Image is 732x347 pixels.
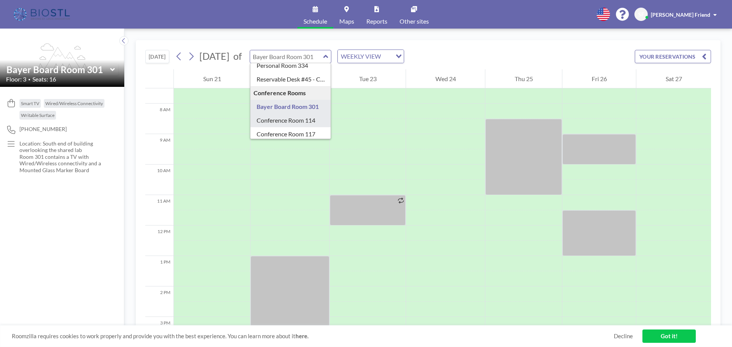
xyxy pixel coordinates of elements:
div: 7 AM [145,73,173,104]
span: WEEKLY VIEW [339,51,382,61]
span: [DATE] [199,50,230,62]
div: Bayer Board Room 301 [250,100,331,114]
div: Conference Room 114 [250,114,331,127]
span: Reports [366,18,387,24]
span: [PHONE_NUMBER] [19,126,67,133]
span: of [233,50,242,62]
input: Bayer Board Room 301 [250,50,323,63]
div: Thu 25 [485,69,562,88]
span: Floor: 3 [6,75,26,83]
div: 8 AM [145,104,173,134]
div: Search for option [338,50,404,63]
input: Search for option [383,51,391,61]
p: Location: South end of building overlooking the shared lab [19,140,109,154]
div: Personal Room 334 [250,59,331,72]
span: Maps [339,18,354,24]
span: Other sites [400,18,429,24]
a: Got it! [642,329,696,343]
div: Tue 23 [330,69,406,88]
span: Writable Surface [21,112,55,118]
a: here. [295,333,308,339]
span: SF [638,11,644,18]
div: 1 PM [145,256,173,286]
p: Room 301 contains a TV with Wired/Wireless connectivity and a Mounted Glass Marker Board [19,154,109,174]
span: Schedule [303,18,327,24]
span: • [28,77,30,82]
span: [PERSON_NAME] Friend [651,11,710,18]
div: Conference Room 117 [250,127,331,141]
span: Roomzilla requires cookies to work properly and provide you with the best experience. You can lea... [12,333,614,340]
button: [DATE] [145,50,169,63]
input: Bayer Board Room 301 [6,64,110,75]
div: Fri 26 [562,69,636,88]
a: Decline [614,333,633,340]
img: organization-logo [12,7,73,22]
span: Smart TV [21,101,39,106]
span: Seats: 16 [32,75,56,83]
div: Sun 21 [174,69,250,88]
div: Reservable Desk #45 - Cubicle Area (Office 206) [250,72,331,86]
div: Conference Rooms [250,86,331,100]
div: Wed 24 [406,69,485,88]
span: Wired/Wireless Connectivity [45,101,103,106]
div: Sat 27 [636,69,711,88]
div: 2 PM [145,286,173,317]
div: 10 AM [145,165,173,195]
div: 12 PM [145,225,173,256]
button: YOUR RESERVATIONS [635,50,711,63]
div: 9 AM [145,134,173,165]
div: 11 AM [145,195,173,225]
